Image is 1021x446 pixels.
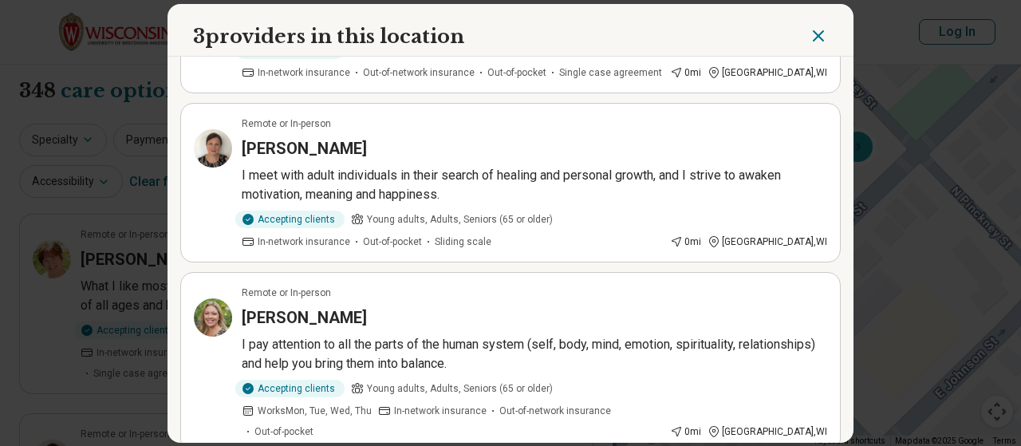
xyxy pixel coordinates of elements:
div: 0 mi [670,424,701,439]
div: Accepting clients [235,211,345,228]
span: Young adults, Adults, Seniors (65 or older) [367,212,553,227]
span: Works Mon, Tue, Wed, Thu [258,404,372,418]
span: Out-of-pocket [487,65,546,80]
h2: 3 providers in this location [193,23,464,50]
span: In-network insurance [258,235,350,249]
button: Close [809,23,828,50]
span: Out-of-network insurance [499,404,611,418]
div: [GEOGRAPHIC_DATA] , WI [708,65,827,80]
p: I pay attention to all the parts of the human system (self, body, mind, emotion, spirituality, re... [242,335,827,373]
span: In-network insurance [394,404,487,418]
div: 0 mi [670,65,701,80]
p: I meet with adult individuals in their search of healing and personal growth, and I strive to awa... [242,166,827,204]
span: In-network insurance [258,65,350,80]
div: [GEOGRAPHIC_DATA] , WI [708,424,827,439]
div: 0 mi [670,235,701,249]
div: Accepting clients [235,380,345,397]
div: [GEOGRAPHIC_DATA] , WI [708,235,827,249]
span: Out-of-network insurance [363,65,475,80]
span: Sliding scale [435,235,491,249]
h3: [PERSON_NAME] [242,137,367,160]
p: Remote or In-person [242,286,331,300]
span: Young adults, Adults, Seniors (65 or older) [367,381,553,396]
p: Remote or In-person [242,116,331,131]
span: Out-of-pocket [254,424,313,439]
span: Out-of-pocket [363,235,422,249]
span: Single case agreement [559,65,662,80]
h3: [PERSON_NAME] [242,306,367,329]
